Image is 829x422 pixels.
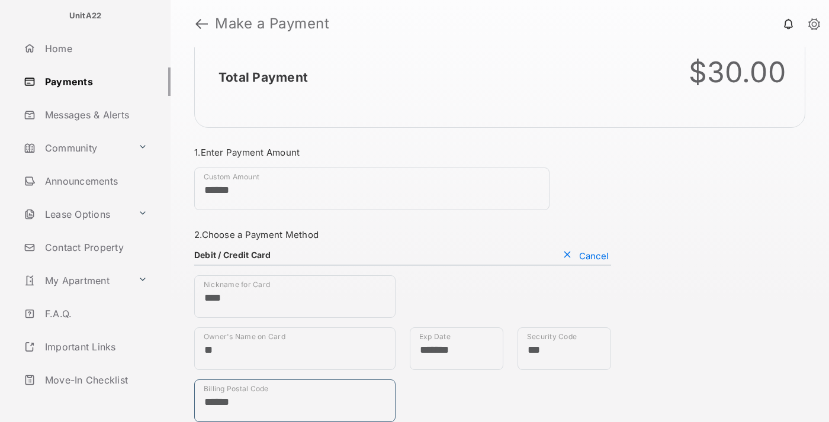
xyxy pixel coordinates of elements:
a: Lease Options [19,200,133,228]
p: UnitA22 [69,10,102,22]
a: Community [19,134,133,162]
button: Cancel [560,250,611,262]
a: Payments [19,67,171,96]
strong: Make a Payment [215,17,329,31]
h3: 1. Enter Payment Amount [194,147,611,158]
a: Announcements [19,167,171,195]
a: Move-In Checklist [19,366,171,394]
iframe: Credit card field [410,275,611,327]
a: Messages & Alerts [19,101,171,129]
a: Home [19,34,171,63]
h3: 2. Choose a Payment Method [194,229,611,240]
a: F.A.Q. [19,299,171,328]
h4: Debit / Credit Card [194,250,271,260]
h2: Total Payment [219,70,308,85]
a: Contact Property [19,233,171,262]
a: Important Links [19,333,152,361]
a: My Apartment [19,266,133,295]
div: $30.00 [689,55,786,89]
